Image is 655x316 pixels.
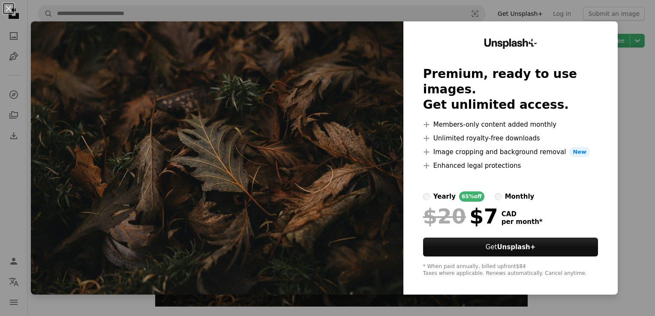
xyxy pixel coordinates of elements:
[569,147,590,157] span: New
[423,263,598,277] div: * When paid annually, billed upfront $84 Taxes where applicable. Renews automatically. Cancel any...
[459,191,484,202] div: 65% off
[423,119,598,130] li: Members-only content added monthly
[497,243,535,251] strong: Unsplash+
[433,191,456,202] div: yearly
[502,210,543,218] span: CAD
[423,205,466,227] span: $20
[505,191,535,202] div: monthly
[495,193,502,200] input: monthly
[423,133,598,143] li: Unlimited royalty-free downloads
[423,147,598,157] li: Image cropping and background removal
[423,161,598,171] li: Enhanced legal protections
[423,66,598,113] h2: Premium, ready to use images. Get unlimited access.
[423,205,498,227] div: $7
[423,238,598,256] button: GetUnsplash+
[502,218,543,226] span: per month *
[423,193,430,200] input: yearly65%off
